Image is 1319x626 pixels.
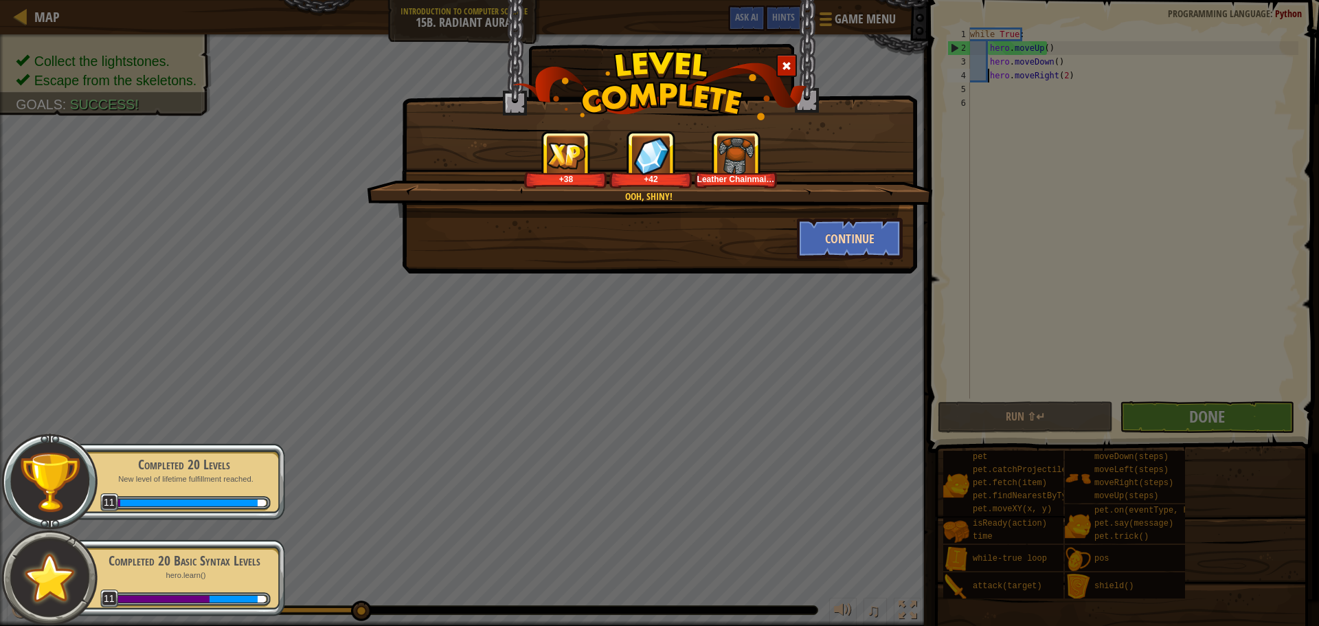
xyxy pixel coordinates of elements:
div: Leather Chainmail Tunic [697,174,775,184]
img: reward_icon_gems.png [633,137,669,175]
div: Completed 20 Basic Syntax Levels [98,551,271,570]
div: +38 [527,174,605,184]
img: portrait.png [717,137,755,175]
p: New level of lifetime fulfillment reached. [98,474,271,484]
span: 11 [100,590,119,608]
div: Ooh, shiny! [432,190,866,203]
div: Completed 20 Levels [98,455,271,474]
img: level_complete.png [512,51,807,120]
p: hero.learn() [98,570,271,581]
button: Continue [797,218,903,259]
img: reward_icon_xp.png [547,142,585,169]
div: +42 [612,174,690,184]
span: 11 [100,493,119,512]
img: default.png [19,547,81,608]
img: trophy.png [19,451,81,513]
